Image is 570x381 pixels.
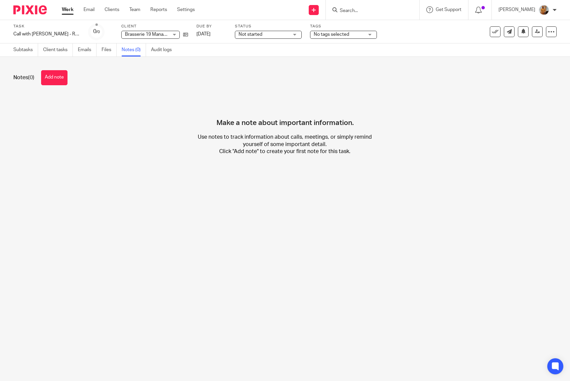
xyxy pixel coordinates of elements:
a: Subtasks [13,43,38,56]
img: Pixie [13,5,47,14]
a: Clients [105,6,119,13]
img: 1234.JPG [539,5,549,15]
p: [PERSON_NAME] [498,6,535,13]
p: Use notes to track information about calls, meetings, or simply remind yourself of some important... [194,134,376,155]
h4: Make a note about important information. [217,95,354,127]
label: Tags [310,24,377,29]
h1: Notes [13,74,34,81]
a: Emails [78,43,97,56]
label: Task [13,24,80,29]
div: 0 [93,28,100,35]
a: Notes (0) [122,43,146,56]
label: Due by [196,24,227,29]
button: Add note [41,70,67,85]
span: (0) [28,75,34,80]
label: Status [235,24,302,29]
div: Call with [PERSON_NAME] - Reviewing Missing Items [13,31,80,37]
small: /0 [96,30,100,34]
span: Get Support [436,7,461,12]
a: Work [62,6,74,13]
div: Call with Santiago - Reviewing Missing Items [13,31,80,37]
a: Email [84,6,95,13]
span: Not started [239,32,262,37]
a: Team [129,6,140,13]
span: Brasserie 19 Management ([PERSON_NAME] Concepts LLC) [125,32,251,37]
label: Client [121,24,188,29]
a: Client tasks [43,43,73,56]
a: Settings [177,6,195,13]
input: Search [339,8,399,14]
a: Audit logs [151,43,177,56]
span: No tags selected [314,32,349,37]
a: Files [102,43,117,56]
span: [DATE] [196,32,210,36]
a: Reports [150,6,167,13]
